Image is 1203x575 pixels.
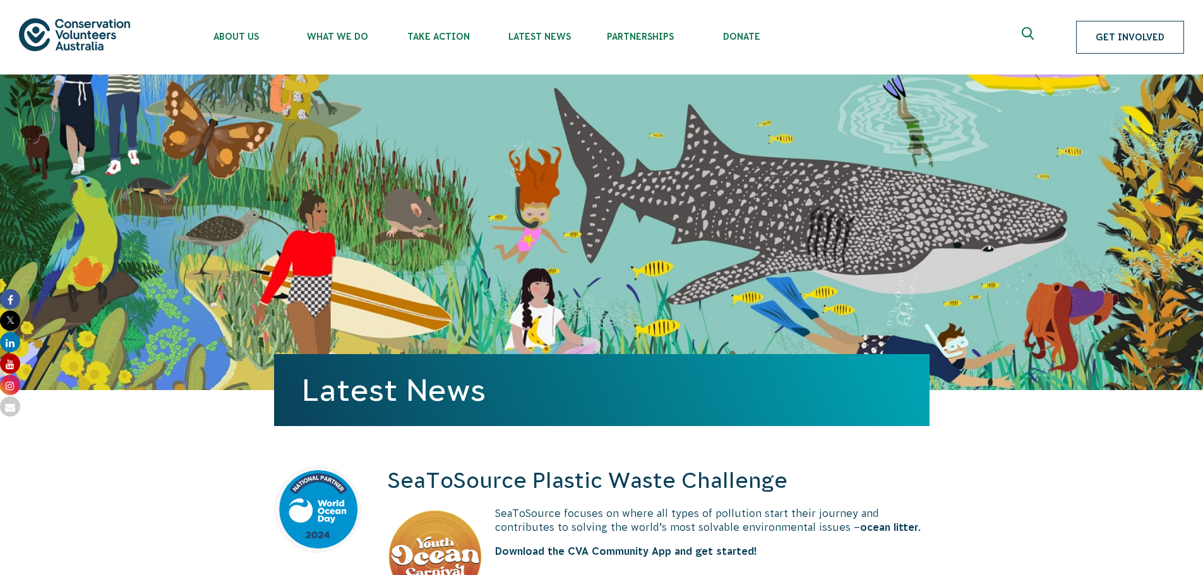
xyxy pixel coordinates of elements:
[19,18,130,50] img: logo.svg
[388,466,930,496] h2: SeaToSource Plastic Waste Challenge
[287,32,388,42] span: What We Do
[388,506,930,535] p: SeaToSource focuses on where all types of pollution start their journey and contributes to solvin...
[691,32,792,42] span: Donate
[860,521,918,533] strong: ocean litter
[274,466,361,553] img: project-badge.jpeg
[1014,22,1044,52] button: Expand search box Close search box
[186,32,287,42] span: About Us
[590,32,691,42] span: Partnerships
[302,373,902,407] h1: Latest News
[1076,21,1184,54] a: Get Involved
[388,32,489,42] span: Take Action
[489,32,590,42] span: Latest News
[495,545,757,557] strong: Download the CVA Community App and get started!
[1022,27,1038,47] span: Expand search box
